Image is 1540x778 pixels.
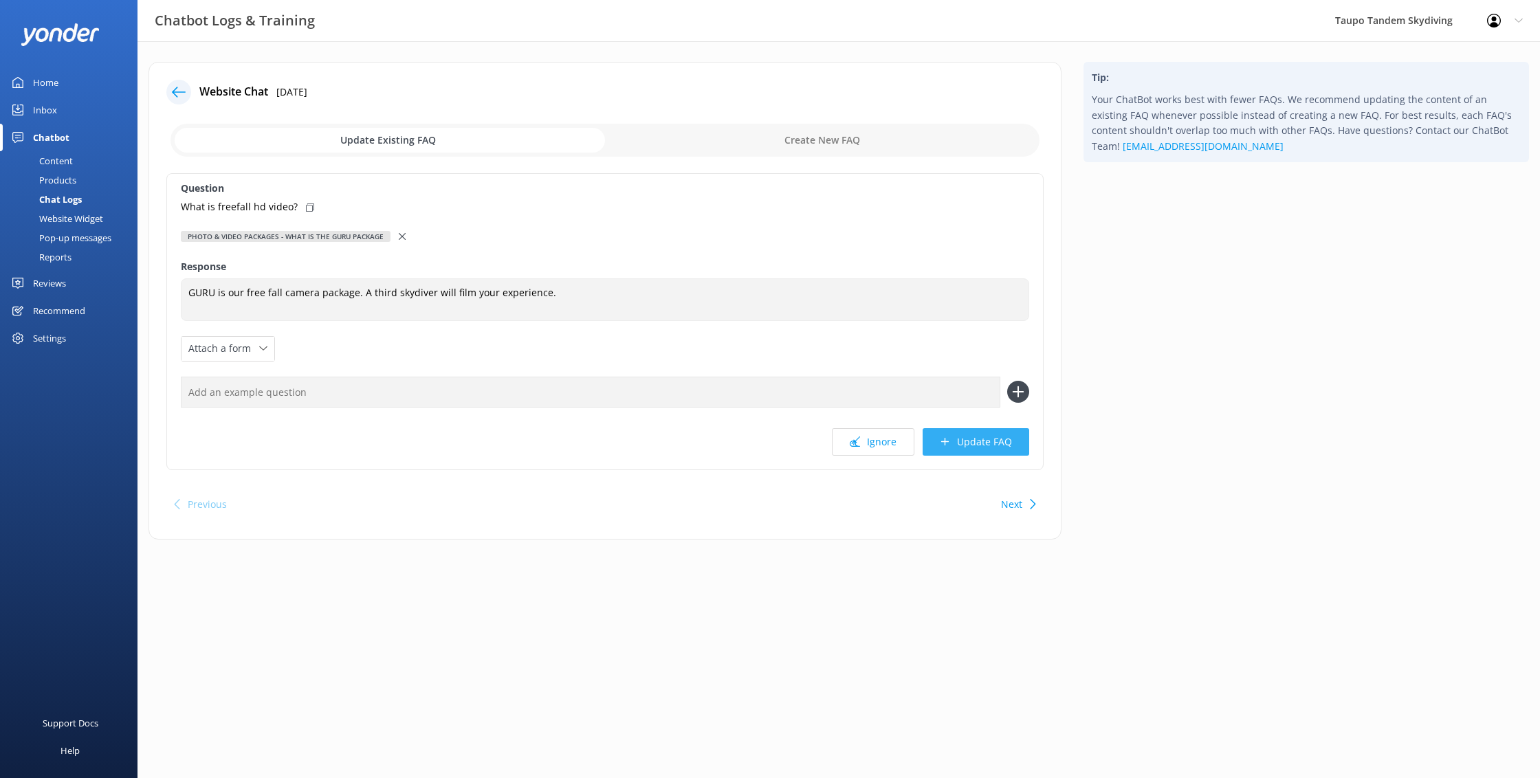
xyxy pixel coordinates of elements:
h4: Tip: [1092,70,1521,85]
div: Support Docs [43,709,98,737]
div: Pop-up messages [8,228,111,247]
div: Photo & Video Packages - What is the guru package [181,231,390,242]
div: Recommend [33,297,85,324]
a: Chat Logs [8,190,137,209]
img: yonder-white-logo.png [21,23,100,46]
div: Products [8,170,76,190]
h4: Website Chat [199,83,268,101]
span: Attach a form [188,341,259,356]
a: [EMAIL_ADDRESS][DOMAIN_NAME] [1123,140,1284,153]
div: Chat Logs [8,190,82,209]
h3: Chatbot Logs & Training [155,10,315,32]
div: Chatbot [33,124,69,151]
input: Add an example question [181,377,1000,408]
button: Next [1001,491,1022,518]
div: Reviews [33,269,66,297]
a: Content [8,151,137,170]
button: Ignore [832,428,914,456]
p: Your ChatBot works best with fewer FAQs. We recommend updating the content of an existing FAQ whe... [1092,92,1521,154]
p: What is freefall hd video? [181,199,298,214]
a: Website Widget [8,209,137,228]
textarea: GURU is our free fall camera package. A third skydiver will film your experience. [181,278,1029,321]
label: Response [181,259,1029,274]
p: [DATE] [276,85,307,100]
button: Update FAQ [923,428,1029,456]
div: Content [8,151,73,170]
a: Reports [8,247,137,267]
div: Website Widget [8,209,103,228]
a: Products [8,170,137,190]
div: Help [60,737,80,764]
a: Pop-up messages [8,228,137,247]
div: Reports [8,247,71,267]
div: Settings [33,324,66,352]
div: Inbox [33,96,57,124]
label: Question [181,181,1029,196]
div: Home [33,69,58,96]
